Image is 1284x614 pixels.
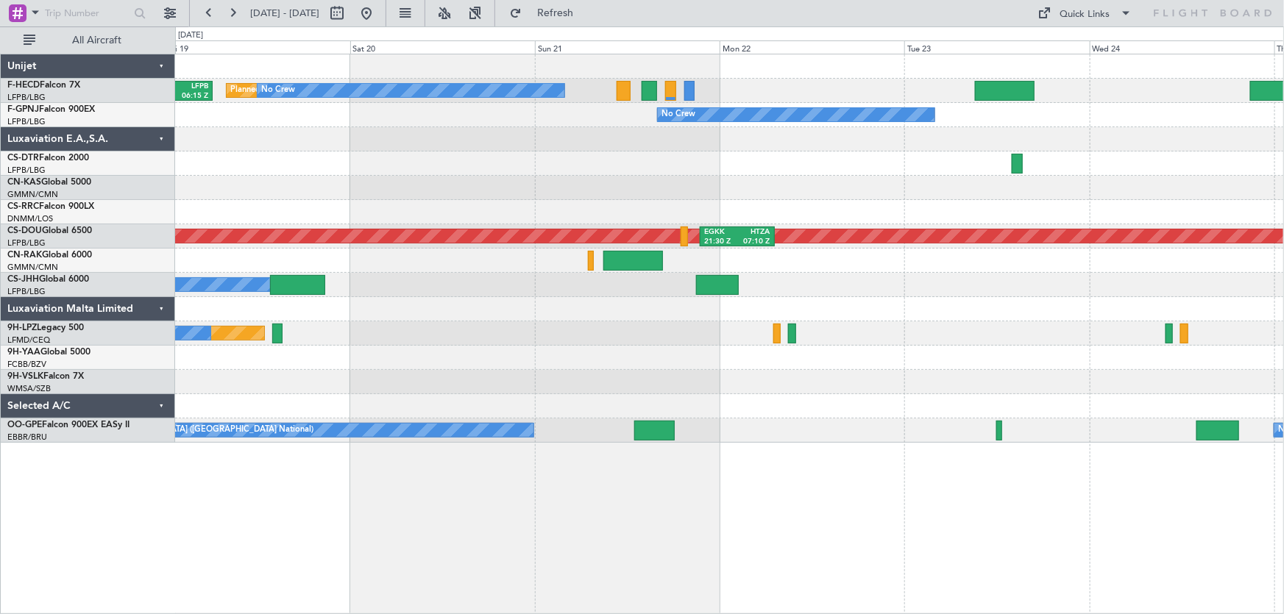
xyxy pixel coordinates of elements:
button: Refresh [503,1,591,25]
div: [DATE] [178,29,203,42]
span: 9H-YAA [7,348,40,357]
a: GMMN/CMN [7,189,58,200]
div: No Crew [261,79,295,101]
span: F-HECD [7,81,40,90]
span: 9H-VSLK [7,372,43,381]
span: OO-GPE [7,421,42,429]
a: LFPB/LBG [7,165,46,176]
a: OO-GPEFalcon 900EX EASy II [7,421,130,429]
div: 06:15 Z [176,91,208,101]
span: CS-JHH [7,275,39,284]
span: CN-KAS [7,178,41,187]
a: LFPB/LBG [7,92,46,103]
a: DNMM/LOS [7,213,53,224]
span: CS-RRC [7,202,39,211]
div: 07:10 Z [737,237,770,247]
div: 21:30 Z [704,237,737,247]
a: FCBB/BZV [7,359,46,370]
a: EBBR/BRU [7,432,47,443]
a: CS-DTRFalcon 2000 [7,154,89,163]
a: 9H-YAAGlobal 5000 [7,348,91,357]
button: All Aircraft [16,29,160,52]
div: Wed 24 [1090,40,1274,54]
div: HTZA [737,227,770,238]
input: Trip Number [45,2,130,24]
span: CS-DOU [7,226,42,235]
a: CS-DOUGlobal 6500 [7,226,92,235]
span: [DATE] - [DATE] [250,7,319,20]
a: LFPB/LBG [7,238,46,249]
a: F-HECDFalcon 7X [7,81,80,90]
a: CN-KASGlobal 5000 [7,178,91,187]
a: LFPB/LBG [7,286,46,297]
span: CS-DTR [7,154,39,163]
div: Sun 21 [535,40,720,54]
div: Tue 23 [904,40,1089,54]
div: Sat 20 [350,40,535,54]
div: No Crew [661,104,695,126]
button: Quick Links [1031,1,1140,25]
a: WMSA/SZB [7,383,51,394]
span: All Aircraft [38,35,155,46]
a: GMMN/CMN [7,262,58,273]
a: 9H-VSLKFalcon 7X [7,372,84,381]
a: CS-JHHGlobal 6000 [7,275,89,284]
div: No Crew [GEOGRAPHIC_DATA] ([GEOGRAPHIC_DATA] National) [67,419,313,441]
span: 9H-LPZ [7,324,37,332]
span: F-GPNJ [7,105,39,114]
div: Mon 22 [720,40,904,54]
div: LFPB [176,82,208,92]
a: F-GPNJFalcon 900EX [7,105,95,114]
span: Refresh [525,8,586,18]
a: 9H-LPZLegacy 500 [7,324,84,332]
div: Planned Maint [GEOGRAPHIC_DATA] ([GEOGRAPHIC_DATA]) [230,79,462,101]
span: CN-RAK [7,251,42,260]
a: LFPB/LBG [7,116,46,127]
a: CS-RRCFalcon 900LX [7,202,94,211]
a: CN-RAKGlobal 6000 [7,251,92,260]
a: LFMD/CEQ [7,335,50,346]
div: Fri 19 [165,40,350,54]
div: Quick Links [1060,7,1110,22]
div: EGKK [704,227,737,238]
